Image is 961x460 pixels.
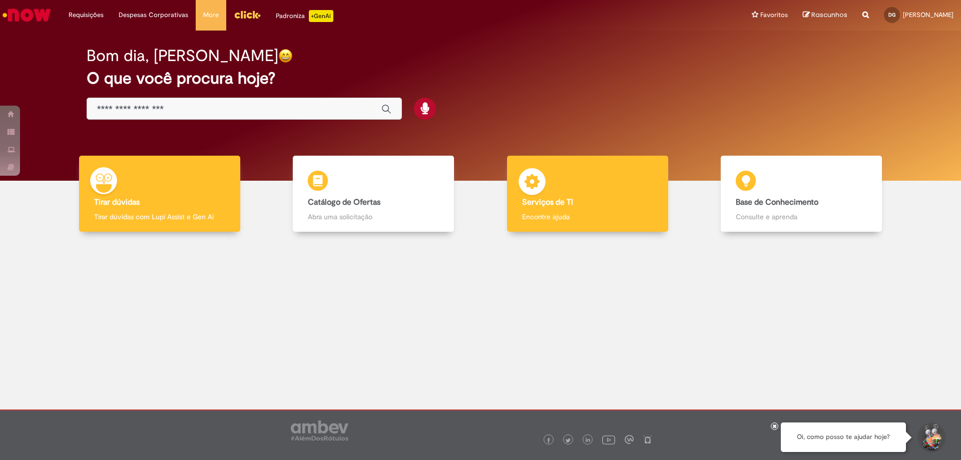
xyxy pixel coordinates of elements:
p: Encontre ajuda [522,212,653,222]
img: logo_footer_ambev_rotulo_gray.png [291,420,348,440]
img: logo_footer_linkedin.png [586,437,591,443]
h2: O que você procura hoje? [87,70,875,87]
button: Iniciar Conversa de Suporte [916,422,946,452]
img: logo_footer_naosei.png [643,435,652,444]
span: DG [888,12,895,18]
span: Rascunhos [811,10,847,20]
img: logo_footer_twitter.png [566,438,571,443]
b: Serviços de TI [522,197,573,207]
a: Catálogo de Ofertas Abra uma solicitação [267,156,481,232]
b: Catálogo de Ofertas [308,197,380,207]
span: Requisições [69,10,104,20]
p: Consulte e aprenda [736,212,867,222]
img: logo_footer_facebook.png [546,438,551,443]
span: Despesas Corporativas [119,10,188,20]
b: Base de Conhecimento [736,197,818,207]
p: +GenAi [309,10,333,22]
p: Abra uma solicitação [308,212,439,222]
span: More [203,10,219,20]
span: [PERSON_NAME] [903,11,953,19]
div: Oi, como posso te ajudar hoje? [781,422,906,452]
img: logo_footer_workplace.png [625,435,634,444]
span: Favoritos [760,10,788,20]
a: Rascunhos [803,11,847,20]
div: Padroniza [276,10,333,22]
img: click_logo_yellow_360x200.png [234,7,261,22]
a: Base de Conhecimento Consulte e aprenda [695,156,909,232]
img: logo_footer_youtube.png [602,433,615,446]
b: Tirar dúvidas [94,197,140,207]
p: Tirar dúvidas com Lupi Assist e Gen Ai [94,212,225,222]
a: Tirar dúvidas Tirar dúvidas com Lupi Assist e Gen Ai [53,156,267,232]
img: happy-face.png [278,49,293,63]
a: Serviços de TI Encontre ajuda [480,156,695,232]
h2: Bom dia, [PERSON_NAME] [87,47,278,65]
img: ServiceNow [1,5,53,25]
